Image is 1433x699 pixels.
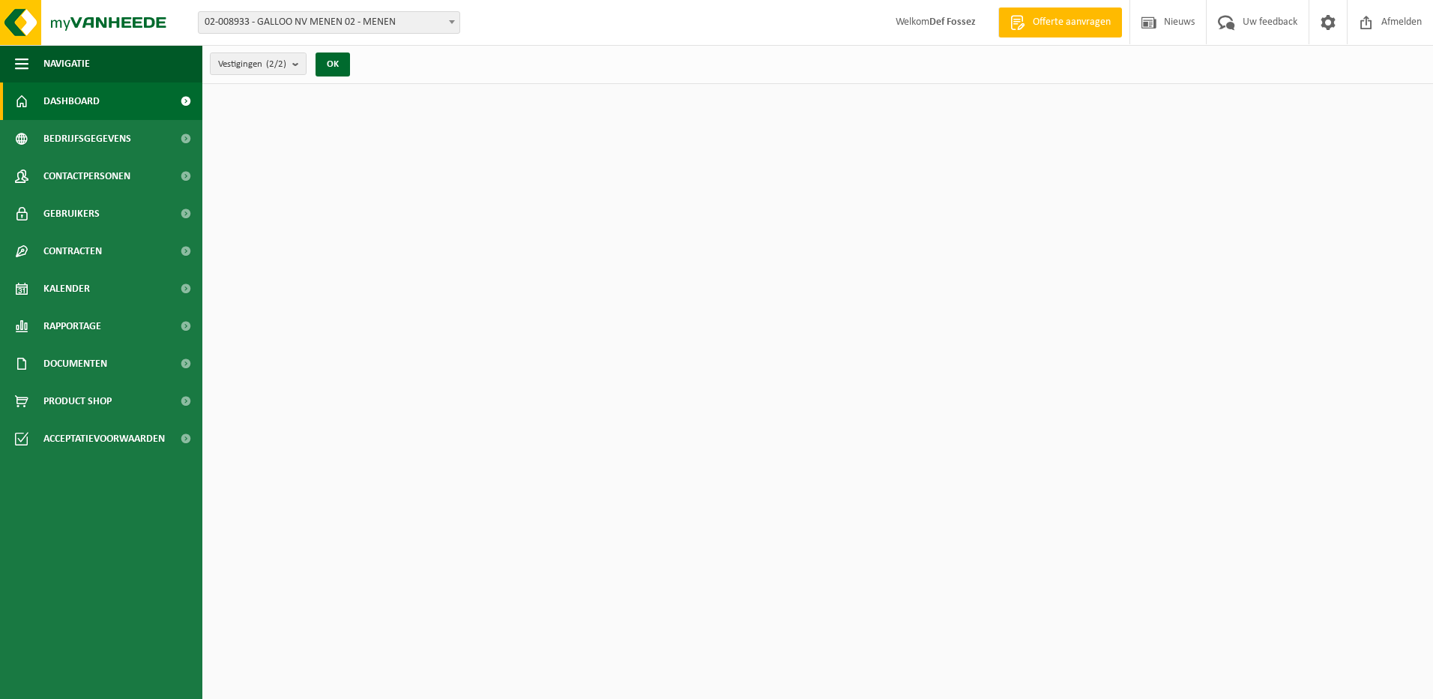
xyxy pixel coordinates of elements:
[43,382,112,420] span: Product Shop
[43,45,90,82] span: Navigatie
[43,345,107,382] span: Documenten
[210,52,307,75] button: Vestigingen(2/2)
[43,232,102,270] span: Contracten
[43,195,100,232] span: Gebruikers
[43,420,165,457] span: Acceptatievoorwaarden
[998,7,1122,37] a: Offerte aanvragen
[316,52,350,76] button: OK
[43,307,101,345] span: Rapportage
[43,82,100,120] span: Dashboard
[266,59,286,69] count: (2/2)
[1029,15,1114,30] span: Offerte aanvragen
[198,11,460,34] span: 02-008933 - GALLOO NV MENEN 02 - MENEN
[43,270,90,307] span: Kalender
[43,120,131,157] span: Bedrijfsgegevens
[218,53,286,76] span: Vestigingen
[43,157,130,195] span: Contactpersonen
[199,12,459,33] span: 02-008933 - GALLOO NV MENEN 02 - MENEN
[929,16,976,28] strong: Def Fossez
